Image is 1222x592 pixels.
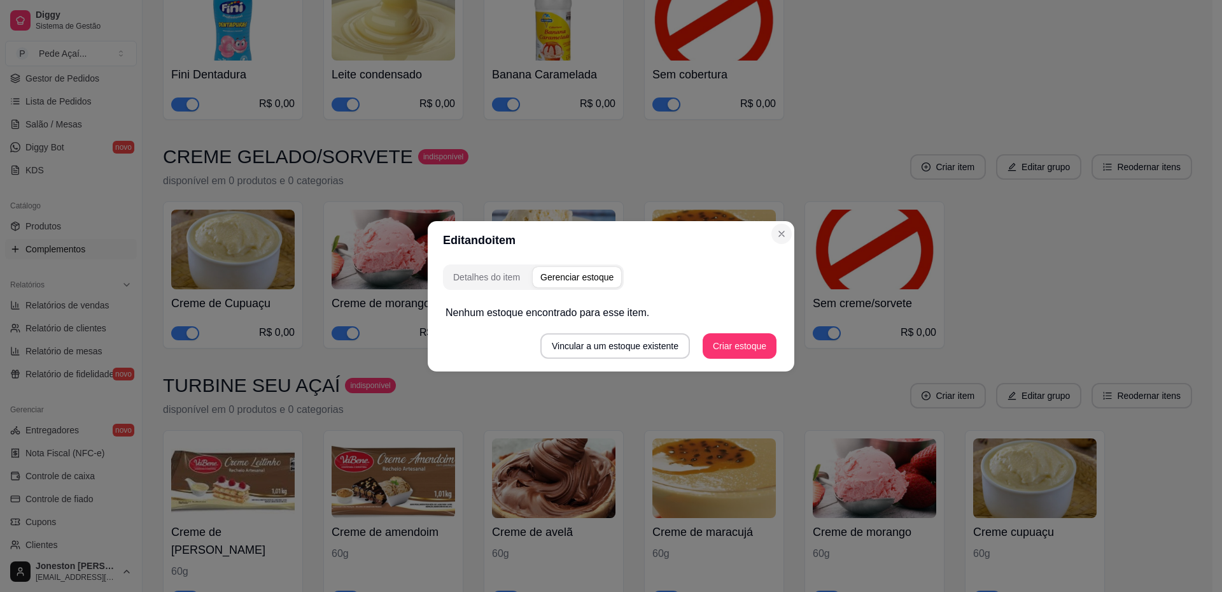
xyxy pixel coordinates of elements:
button: Criar estoque [703,333,776,359]
div: Gerenciar estoque [540,271,614,284]
p: Nenhum estoque encontrado para esse item. [446,305,776,321]
div: complement-group [443,264,779,290]
header: Editando item [428,221,794,259]
button: Vincular a um estoque existente [540,333,690,359]
div: Detalhes do item [453,271,520,284]
div: complement-group [443,264,624,290]
button: Close [771,224,792,244]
